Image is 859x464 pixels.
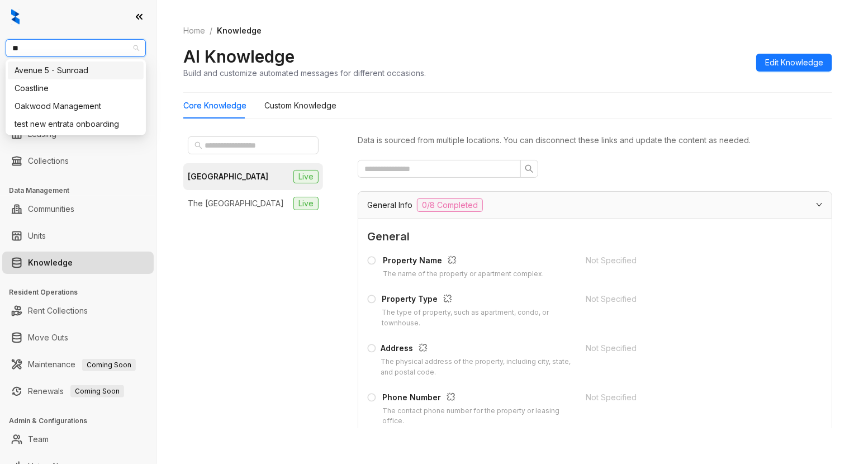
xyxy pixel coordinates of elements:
div: test new entrata onboarding [8,115,144,133]
div: The contact phone number for the property or leasing office. [382,406,572,427]
li: Communities [2,198,154,220]
div: [GEOGRAPHIC_DATA] [188,171,268,183]
h3: Data Management [9,186,156,196]
span: Coming Soon [82,359,136,371]
button: Edit Knowledge [756,54,832,72]
div: Property Type [382,293,572,307]
span: Live [293,197,319,210]
span: Edit Knowledge [765,56,823,69]
li: / [210,25,212,37]
span: expanded [816,201,823,208]
div: Data is sourced from multiple locations. You can disconnect these links and update the content as... [358,134,832,146]
a: Move Outs [28,326,68,349]
div: Phone Number [382,391,572,406]
a: Knowledge [28,252,73,274]
a: Home [181,25,207,37]
span: Knowledge [217,26,262,35]
div: Oakwood Management [8,97,144,115]
div: Core Knowledge [183,100,246,112]
div: test new entrata onboarding [15,118,137,130]
a: Communities [28,198,74,220]
div: Coastline [8,79,144,97]
h3: Admin & Configurations [9,416,156,426]
div: The [GEOGRAPHIC_DATA] [188,197,284,210]
a: RenewalsComing Soon [28,380,124,403]
div: Property Name [383,254,544,269]
a: Rent Collections [28,300,88,322]
li: Rent Collections [2,300,154,322]
a: Collections [28,150,69,172]
span: General [367,228,823,245]
div: Not Specified [586,293,791,305]
li: Knowledge [2,252,154,274]
div: General Info0/8 Completed [358,192,832,219]
li: Units [2,225,154,247]
a: Team [28,428,49,451]
span: General Info [367,199,412,211]
a: Units [28,225,46,247]
span: 0/8 Completed [417,198,483,212]
img: logo [11,9,20,25]
h3: Resident Operations [9,287,156,297]
span: Live [293,170,319,183]
div: Not Specified [586,342,791,354]
div: The name of the property or apartment complex. [383,269,544,280]
div: Build and customize automated messages for different occasions. [183,67,426,79]
div: Oakwood Management [15,100,137,112]
li: Move Outs [2,326,154,349]
li: Leads [2,75,154,97]
div: Avenue 5 - Sunroad [8,61,144,79]
div: The physical address of the property, including city, state, and postal code. [381,357,572,378]
h2: AI Knowledge [183,46,295,67]
div: Not Specified [586,254,791,267]
li: Maintenance [2,353,154,376]
div: Coastline [15,82,137,94]
li: Collections [2,150,154,172]
li: Renewals [2,380,154,403]
span: search [194,141,202,149]
div: Not Specified [586,391,791,404]
span: search [525,164,534,173]
span: Coming Soon [70,385,124,397]
li: Leasing [2,123,154,145]
li: Team [2,428,154,451]
div: Avenue 5 - Sunroad [15,64,137,77]
div: Address [381,342,572,357]
div: The type of property, such as apartment, condo, or townhouse. [382,307,572,329]
div: Custom Knowledge [264,100,336,112]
